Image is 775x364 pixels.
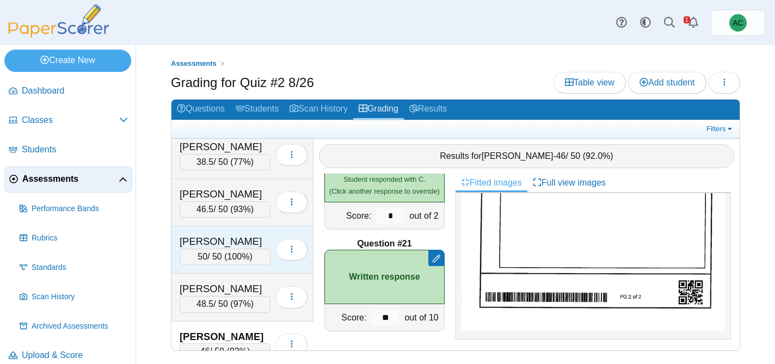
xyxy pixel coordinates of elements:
[639,78,694,87] span: Add student
[196,205,213,214] span: 46.5
[168,57,219,71] a: Assessments
[196,299,213,309] span: 48.5
[180,343,270,360] div: / 50 ( )
[4,108,132,134] a: Classes
[171,73,314,92] h1: Grading for Quiz #2 8/26
[230,100,284,120] a: Students
[180,296,270,312] div: / 50 ( )
[233,205,251,214] span: 93%
[15,313,132,340] a: Archived Assessments
[4,137,132,163] a: Students
[22,85,128,97] span: Dashboard
[407,202,444,229] div: out of 2
[711,10,765,36] a: Andrew Christman
[180,330,270,344] div: [PERSON_NAME]
[565,78,614,87] span: Table view
[227,252,250,261] span: 100%
[171,59,217,67] span: Assessments
[729,14,747,32] span: Andrew Christman
[325,202,374,229] div: Score:
[15,196,132,222] a: Performance Bands
[180,282,270,296] div: [PERSON_NAME]
[22,114,119,126] span: Classes
[196,157,213,166] span: 38.5
[180,235,270,249] div: [PERSON_NAME]
[171,100,230,120] a: Questions
[628,72,706,94] a: Add student
[353,100,404,120] a: Grading
[357,238,411,250] b: Question #21
[32,233,128,244] span: Rubrics
[22,349,128,361] span: Upload & Score
[22,144,128,156] span: Students
[343,175,426,183] span: Student responded with C.
[230,347,247,356] span: 92%
[15,225,132,251] a: Rubrics
[456,174,527,192] a: Fitted images
[404,100,452,120] a: Results
[402,304,444,331] div: out of 10
[4,50,131,71] a: Create New
[319,144,734,168] div: Results for - / 50 ( )
[324,250,445,304] div: Written response
[233,299,251,309] span: 97%
[733,19,743,27] span: Andrew Christman
[482,151,553,161] span: [PERSON_NAME]
[180,140,270,154] div: [PERSON_NAME]
[4,4,113,38] img: PaperScorer
[704,124,737,134] a: Filters
[586,151,610,161] span: 92.0%
[15,255,132,281] a: Standards
[4,78,132,104] a: Dashboard
[325,304,369,331] div: Score:
[233,157,251,166] span: 77%
[32,203,128,214] span: Performance Bands
[180,201,270,218] div: / 50 ( )
[198,252,207,261] span: 50
[32,262,128,273] span: Standards
[681,11,705,35] a: Alerts
[180,154,270,170] div: / 50 ( )
[32,321,128,332] span: Archived Assessments
[180,249,270,265] div: / 50 ( )
[329,175,440,195] small: (Click another response to override)
[15,284,132,310] a: Scan History
[527,174,611,192] a: Full view images
[284,100,353,120] a: Scan History
[180,187,270,201] div: [PERSON_NAME]
[22,173,119,185] span: Assessments
[200,347,210,356] span: 46
[4,166,132,193] a: Assessments
[32,292,128,303] span: Scan History
[556,151,566,161] span: 46
[4,30,113,39] a: PaperScorer
[553,72,626,94] a: Table view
